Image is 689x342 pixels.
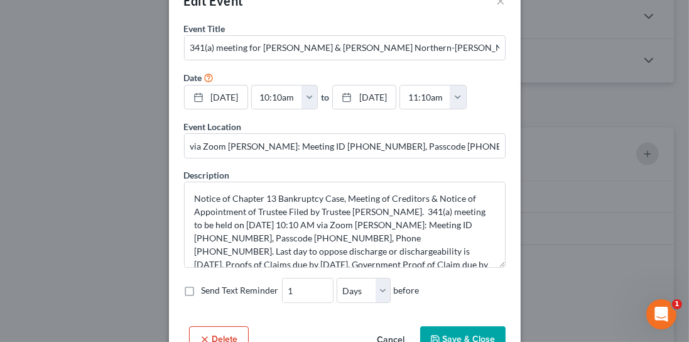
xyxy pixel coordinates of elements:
input: Enter event name... [185,36,505,60]
label: Description [184,168,230,182]
label: to [321,91,329,104]
input: Enter location... [185,134,505,158]
span: 1 [672,299,682,309]
input: -- : -- [400,85,450,109]
span: Event Title [184,23,225,34]
label: Date [184,71,202,84]
input: -- [283,279,333,302]
span: before [393,284,419,297]
iframe: Intercom live chat [646,299,676,329]
label: Send Text Reminder [202,284,279,297]
label: Event Location [184,120,242,133]
a: [DATE] [333,85,396,109]
input: -- : -- [252,85,302,109]
a: [DATE] [185,85,247,109]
